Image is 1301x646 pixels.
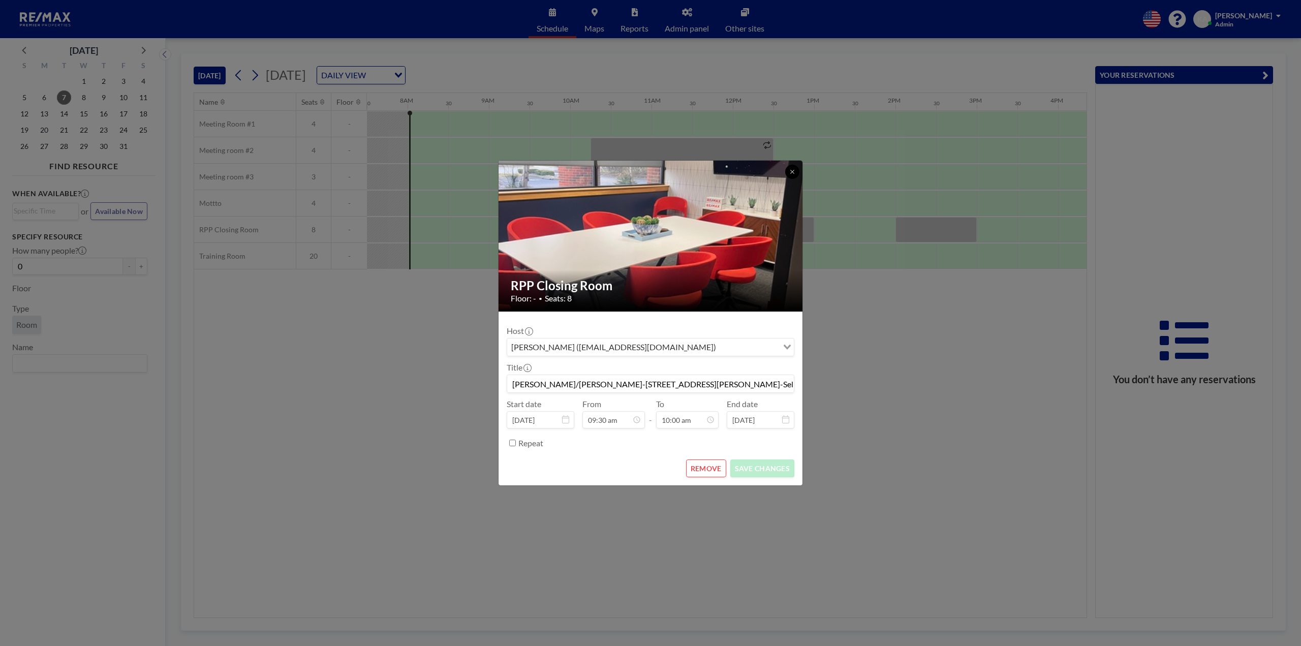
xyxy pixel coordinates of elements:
img: 537.jpg [499,33,803,440]
input: (No title) [507,375,794,392]
span: Seats: 8 [545,293,572,303]
div: Search for option [507,339,794,356]
label: Start date [507,399,541,409]
label: To [656,399,664,409]
input: Search for option [719,341,777,354]
label: From [582,399,601,409]
span: • [539,295,542,302]
label: End date [727,399,758,409]
button: REMOVE [686,459,726,477]
span: - [649,403,652,425]
label: Host [507,326,532,336]
span: Floor: - [511,293,536,303]
button: SAVE CHANGES [730,459,794,477]
label: Repeat [518,438,543,448]
h2: RPP Closing Room [511,278,791,293]
span: [PERSON_NAME] ([EMAIL_ADDRESS][DOMAIN_NAME]) [509,341,718,354]
label: Title [507,362,531,373]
